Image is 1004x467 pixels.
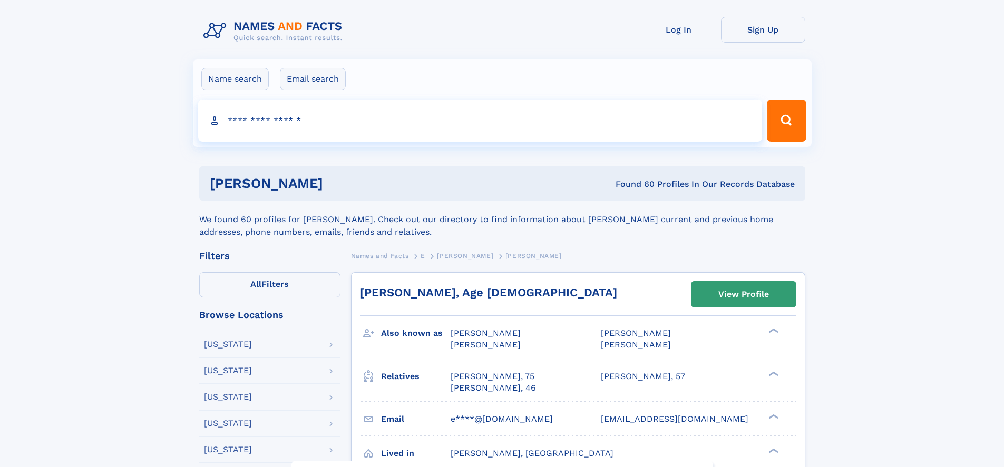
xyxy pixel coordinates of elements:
[250,279,261,289] span: All
[199,201,805,239] div: We found 60 profiles for [PERSON_NAME]. Check out our directory to find information about [PERSON...
[280,68,346,90] label: Email search
[451,371,534,382] a: [PERSON_NAME], 75
[360,286,617,299] a: [PERSON_NAME], Age [DEMOGRAPHIC_DATA]
[766,447,779,454] div: ❯
[601,414,748,424] span: [EMAIL_ADDRESS][DOMAIN_NAME]
[601,328,671,338] span: [PERSON_NAME]
[718,282,769,306] div: View Profile
[199,251,340,261] div: Filters
[451,448,613,458] span: [PERSON_NAME], [GEOGRAPHIC_DATA]
[201,68,269,90] label: Name search
[381,324,451,342] h3: Also known as
[199,17,351,45] img: Logo Names and Facts
[381,410,451,428] h3: Email
[451,382,536,394] a: [PERSON_NAME], 46
[691,282,796,307] a: View Profile
[204,340,252,349] div: [US_STATE]
[381,444,451,462] h3: Lived in
[601,340,671,350] span: [PERSON_NAME]
[351,249,409,262] a: Names and Facts
[421,249,425,262] a: E
[204,366,252,375] div: [US_STATE]
[637,17,721,43] a: Log In
[204,393,252,401] div: [US_STATE]
[451,328,521,338] span: [PERSON_NAME]
[721,17,805,43] a: Sign Up
[767,100,806,142] button: Search Button
[766,370,779,377] div: ❯
[199,310,340,320] div: Browse Locations
[451,340,521,350] span: [PERSON_NAME]
[437,249,493,262] a: [PERSON_NAME]
[766,327,779,334] div: ❯
[199,272,340,297] label: Filters
[601,371,685,382] a: [PERSON_NAME], 57
[421,252,425,260] span: E
[505,252,562,260] span: [PERSON_NAME]
[766,413,779,420] div: ❯
[437,252,493,260] span: [PERSON_NAME]
[198,100,763,142] input: search input
[204,419,252,428] div: [US_STATE]
[469,178,795,190] div: Found 60 Profiles In Our Records Database
[204,445,252,454] div: [US_STATE]
[210,177,470,190] h1: [PERSON_NAME]
[381,367,451,385] h3: Relatives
